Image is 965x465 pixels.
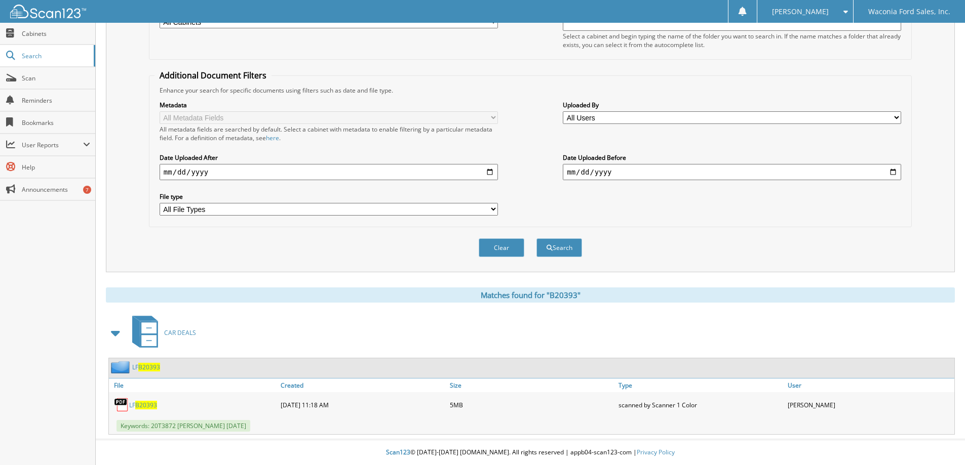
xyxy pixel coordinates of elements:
[160,192,498,201] label: File type
[83,186,91,194] div: 7
[563,101,901,109] label: Uploaded By
[479,238,524,257] button: Clear
[785,395,954,415] div: [PERSON_NAME]
[278,378,447,392] a: Created
[447,395,616,415] div: 5MB
[22,52,89,60] span: Search
[22,141,83,149] span: User Reports
[160,101,498,109] label: Metadata
[155,70,272,81] legend: Additional Document Filters
[106,287,955,303] div: Matches found for "B20393"
[616,395,785,415] div: scanned by Scanner 1 Color
[563,153,901,162] label: Date Uploaded Before
[10,5,86,18] img: scan123-logo-white.svg
[22,29,90,38] span: Cabinets
[563,164,901,180] input: end
[278,395,447,415] div: [DATE] 11:18 AM
[22,96,90,105] span: Reminders
[132,363,160,371] a: LFB20393
[114,397,129,412] img: PDF.png
[111,361,132,373] img: folder2.png
[616,378,785,392] a: Type
[126,313,196,353] a: CAR DEALS
[160,125,498,142] div: All metadata fields are searched by default. Select a cabinet with metadata to enable filtering b...
[447,378,616,392] a: Size
[138,363,160,371] span: B20393
[22,118,90,127] span: Bookmarks
[772,9,829,15] span: [PERSON_NAME]
[164,328,196,337] span: CAR DEALS
[117,420,250,432] span: Keywords: 20T3872 [PERSON_NAME] [DATE]
[386,448,410,456] span: Scan123
[135,401,157,409] span: B20393
[109,378,278,392] a: File
[22,163,90,172] span: Help
[129,401,157,409] a: LFB20393
[785,378,954,392] a: User
[22,185,90,194] span: Announcements
[96,440,965,465] div: © [DATE]-[DATE] [DOMAIN_NAME]. All rights reserved | appb04-scan123-com |
[22,74,90,82] span: Scan
[155,86,906,95] div: Enhance your search for specific documents using filters such as date and file type.
[637,448,675,456] a: Privacy Policy
[868,9,950,15] span: Waconia Ford Sales, Inc.
[160,164,498,180] input: start
[266,134,279,142] a: here
[536,238,582,257] button: Search
[160,153,498,162] label: Date Uploaded After
[563,32,901,49] div: Select a cabinet and begin typing the name of the folder you want to search in. If the name match...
